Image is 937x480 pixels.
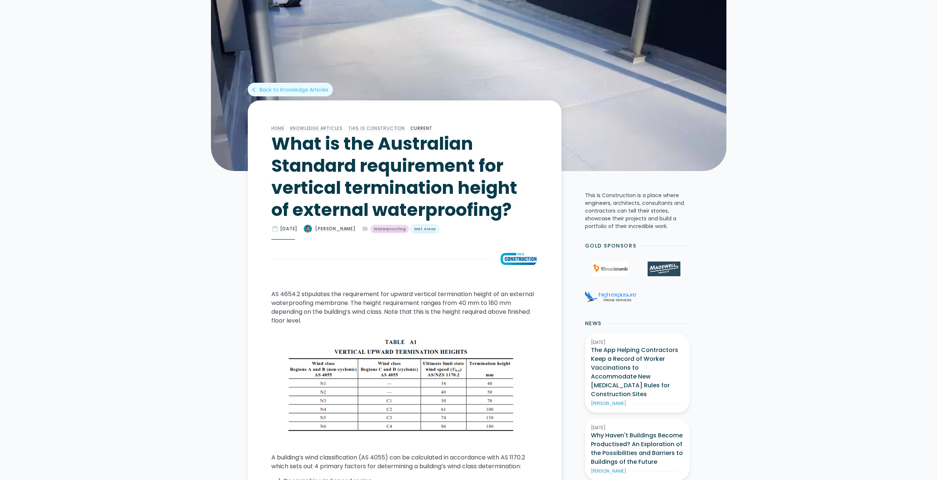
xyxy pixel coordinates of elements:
[411,125,433,131] a: Current
[290,125,343,131] a: Knowledge Articles
[271,133,538,221] h1: What is the Australian Standard requirement for vertical termination height of external waterproo...
[591,431,684,466] h3: Why Haven't Buildings Become Productised? An Exploration of the Possibilities and Barriers to Bui...
[285,124,290,133] div: /
[248,83,333,96] a: arrow_back_iosBack to Knowledge Articles
[315,225,355,232] div: [PERSON_NAME]
[585,242,637,250] h2: Gold Sponsors
[271,453,538,471] p: A building’s wind classification (AS 4055) can be calculated in accordance with AS 1170.2 which s...
[585,291,636,302] img: High Exposure
[414,226,436,232] div: Wet Areas
[252,86,258,93] div: arrow_back_ios
[591,339,684,346] div: [DATE]
[585,320,602,327] h2: News
[303,224,355,233] a: [PERSON_NAME]
[592,262,629,276] img: 1Breadcrumb
[362,225,369,232] div: label
[280,225,298,232] div: [DATE]
[271,290,538,325] p: AS 4654.2 stipulates the requirement for upward vertical termination height of an external waterp...
[370,225,409,234] a: Waterproofing
[271,125,285,131] a: Home
[303,224,312,233] img: What is the Australian Standard requirement for vertical termination height of external waterproo...
[260,86,328,93] div: Back to Knowledge Articles
[591,424,684,431] div: [DATE]
[591,468,626,474] div: [PERSON_NAME]
[585,192,690,230] p: This Is Construction is a place where engineers, architects, consultants and contractors can tell...
[591,400,626,407] div: [PERSON_NAME]
[411,225,439,234] a: Wet Areas
[405,124,411,133] div: /
[343,124,348,133] div: /
[499,252,538,266] img: What is the Australian Standard requirement for vertical termination height of external waterproo...
[585,333,690,413] a: [DATE]The App Helping Contractors Keep a Record of Worker Vaccinations to Accommodate New [MEDICA...
[348,125,405,131] a: This Is Construction
[648,262,680,276] img: Madewell Products
[271,225,279,232] div: date_range
[591,346,684,399] h3: The App Helping Contractors Keep a Record of Worker Vaccinations to Accommodate New [MEDICAL_DATA...
[374,226,406,232] div: Waterproofing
